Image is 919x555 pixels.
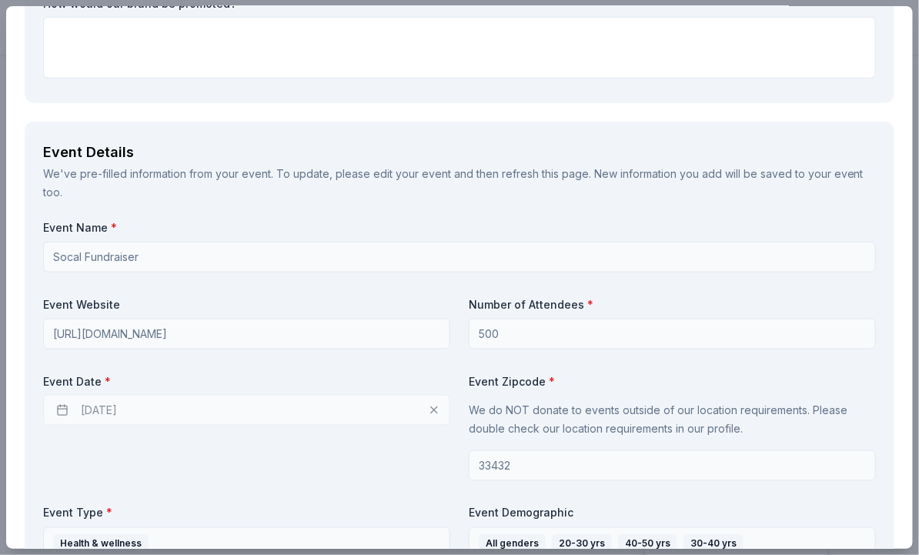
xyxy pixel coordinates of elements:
[479,534,546,554] div: All genders
[469,401,876,438] p: We do NOT donate to events outside of our location requirements. Please double check our location...
[618,534,677,554] div: 40-50 yrs
[43,374,450,390] label: Event Date
[43,165,876,202] div: We've pre-filled information from your event. To update, please edit your event and then refresh ...
[43,220,876,236] label: Event Name
[43,297,450,313] label: Event Website
[53,534,149,554] div: Health & wellness
[469,506,876,521] label: Event Demographic
[469,374,876,390] label: Event Zipcode
[43,506,450,521] label: Event Type
[43,140,876,165] div: Event Details
[683,534,744,554] div: 30-40 yrs
[552,534,612,554] div: 20-30 yrs
[469,297,876,313] label: Number of Attendees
